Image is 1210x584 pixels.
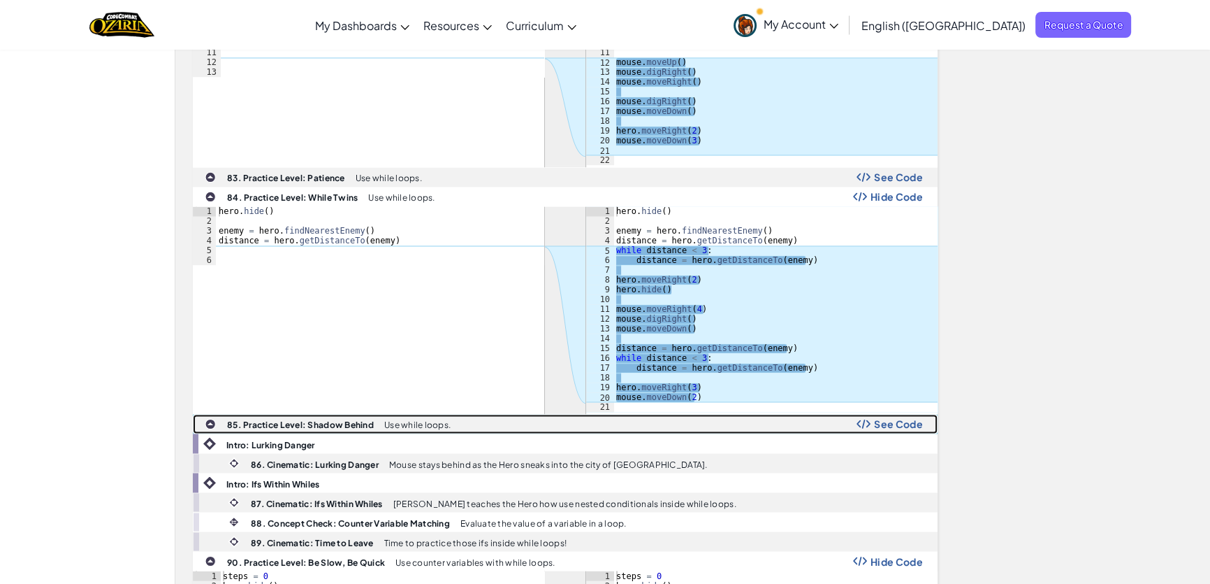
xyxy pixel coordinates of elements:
[193,492,938,512] a: 87. Cinematic: Ifs Within Whiles [PERSON_NAME] teaches the Hero how use nested conditionals insid...
[227,192,358,203] b: 84. Practice Level: While Twins
[227,420,374,430] b: 85. Practice Level: Shadow Behind
[874,171,923,183] span: See Code
[586,353,614,363] div: 16
[586,77,614,87] div: 14
[205,191,216,202] img: IconPracticeLevel.svg
[395,557,555,567] p: Use counter variables with while loops.
[586,571,614,581] div: 1
[389,460,708,469] p: Mouse stays behind as the Hero sneaks into the city of [GEOGRAPHIC_DATA].
[586,285,614,294] div: 9
[89,10,154,39] img: Home
[870,191,923,202] span: Hide Code
[228,515,240,528] img: IconInteractive.svg
[89,10,154,39] a: Ozaria by CodeCombat logo
[586,343,614,353] div: 15
[384,538,567,547] p: Time to practice those ifs inside while loops!
[861,18,1025,33] span: English ([GEOGRAPHIC_DATA])
[853,556,867,566] img: Show Code Logo
[193,216,216,226] div: 2
[193,571,221,581] div: 1
[193,245,216,255] div: 5
[734,14,757,37] img: avatar
[586,226,614,236] div: 3
[586,136,614,145] div: 20
[586,402,614,412] div: 21
[416,6,499,44] a: Resources
[193,255,216,265] div: 6
[1035,12,1131,38] a: Request a Quote
[586,363,614,373] div: 17
[586,314,614,324] div: 12
[586,126,614,136] div: 19
[227,173,345,183] b: 83. Practice Level: Patience
[586,265,614,275] div: 7
[764,17,838,31] span: My Account
[228,535,240,548] img: IconCinematic.svg
[586,334,614,343] div: 14
[384,420,451,429] p: Use while loops.
[874,418,923,429] span: See Code
[251,537,374,548] b: 89. Cinematic: Time to Leave
[368,193,435,202] p: Use while loops.
[227,557,385,567] b: 90. Practice Level: Be Slow, Be Quick
[460,518,627,527] p: Evaluate the value of a variable in a loop.
[308,6,416,44] a: My Dashboards
[193,226,216,236] div: 3
[586,324,614,334] div: 13
[193,532,938,551] a: 89. Cinematic: Time to Leave Time to practice those ifs inside while loops!
[586,155,614,165] div: 22
[586,255,614,265] div: 6
[203,437,216,450] img: IconIntro.svg
[251,459,379,469] b: 86. Cinematic: Lurking Danger
[586,97,614,106] div: 16
[586,206,614,216] div: 1
[228,457,240,469] img: IconCinematic.svg
[499,6,583,44] a: Curriculum
[205,171,216,183] img: IconPracticeLevel.svg
[251,498,383,508] b: 87. Cinematic: Ifs Within Whiles
[586,145,614,155] div: 21
[857,172,870,182] img: Show Code Logo
[586,245,614,255] div: 5
[727,3,845,47] a: My Account
[586,216,614,226] div: 2
[586,106,614,116] div: 17
[193,48,221,57] div: 11
[193,512,938,532] a: 88. Concept Check: Counter Variable Matching Evaluate the value of a variable in a loop.
[586,67,614,77] div: 13
[193,206,216,216] div: 1
[193,167,938,187] a: 83. Practice Level: Patience Use while loops. Show Code Logo See Code
[393,499,736,508] p: [PERSON_NAME] teaches the Hero how use nested conditionals inside while loops.
[423,18,479,33] span: Resources
[586,57,614,67] div: 12
[251,518,450,528] b: 88. Concept Check: Counter Variable Matching
[857,419,870,429] img: Show Code Logo
[586,392,614,402] div: 20
[193,236,216,245] div: 4
[205,418,216,429] img: IconPracticeLevel.svg
[193,414,938,434] a: 85. Practice Level: Shadow Behind Use while loops. Show Code Logo See Code
[228,496,240,508] img: IconCinematic.svg
[356,173,422,183] p: Use while loops.
[193,187,938,414] a: 84. Practice Level: While Twins Use while loops. Show Code Logo Hide Code hero.hide()enemy = hero...
[853,192,867,201] img: Show Code Logo
[193,67,221,77] div: 13
[193,453,938,473] a: 86. Cinematic: Lurking Danger Mouse stays behind as the Hero sneaks into the city of [GEOGRAPHIC_...
[203,476,216,489] img: IconIntro.svg
[586,304,614,314] div: 11
[586,383,614,392] div: 19
[854,6,1032,44] a: English ([GEOGRAPHIC_DATA])
[870,555,923,567] span: Hide Code
[586,87,614,97] div: 15
[586,373,614,383] div: 18
[506,18,564,33] span: Curriculum
[205,555,216,567] img: IconPracticeLevel.svg
[586,294,614,304] div: 10
[586,236,614,245] div: 4
[226,439,315,450] b: Intro: Lurking Danger
[315,18,397,33] span: My Dashboards
[586,275,614,285] div: 8
[586,48,614,57] div: 11
[226,478,319,489] b: Intro: Ifs Within Whiles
